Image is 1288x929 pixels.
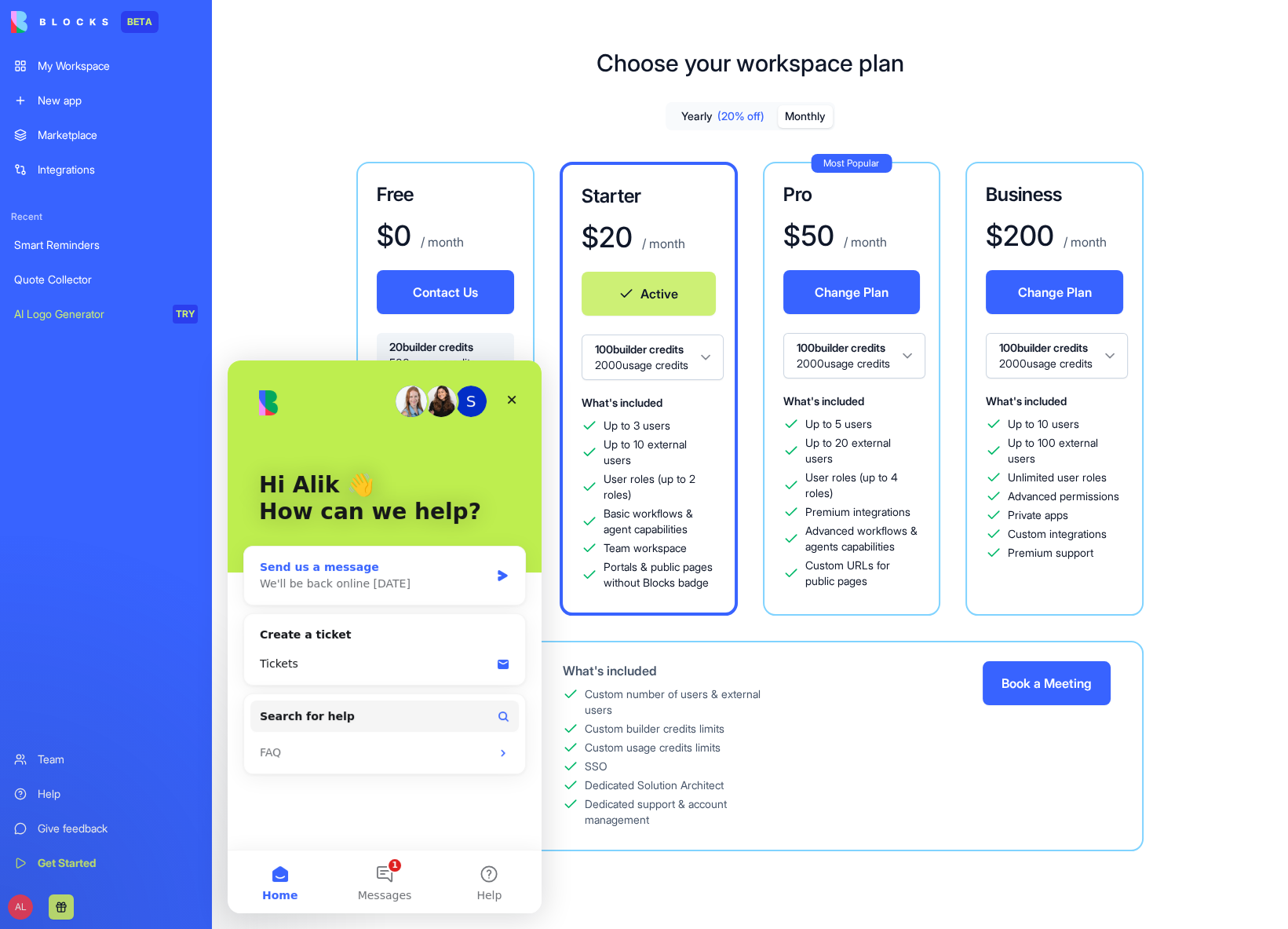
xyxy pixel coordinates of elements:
span: Premium integrations [805,504,910,520]
div: TRY [173,305,198,324]
span: Up to 3 users [604,418,670,433]
h1: $ 20 [582,221,633,253]
span: Premium support [1008,545,1093,561]
button: Change Plan [986,270,1123,314]
button: Change Plan [783,270,921,314]
button: Active [582,272,716,316]
button: Contact Us [377,270,514,314]
div: Most Popular [811,154,892,173]
a: BETA [11,11,159,33]
h3: Business [986,182,1123,207]
span: What's included [582,396,662,409]
h1: $ 0 [377,220,411,251]
span: Custom URLs for public pages [805,558,921,589]
a: Give feedback [5,813,207,844]
span: (20% off) [717,108,764,124]
span: 500 usage credits [389,355,502,371]
div: Custom builder credits limits [585,721,724,737]
p: / month [841,232,887,251]
h3: Pro [783,182,921,207]
iframe: Intercom live chat [228,360,542,913]
span: Private apps [1008,507,1068,523]
div: SSO [585,759,608,774]
a: Marketplace [5,119,207,151]
h1: $ 50 [783,220,834,251]
span: Help [249,529,274,540]
span: 20 builder credits [389,339,502,355]
div: Smart Reminders [14,237,198,253]
a: Smart Reminders [5,229,207,261]
a: New app [5,85,207,116]
a: Get Started [5,847,207,879]
button: Monthly [778,105,833,128]
div: What's included [563,661,782,680]
span: What's included [986,394,1067,408]
span: Up to 10 users [1008,416,1079,432]
span: User roles (up to 2 roles) [604,471,716,503]
div: AI Logo Generator [14,306,162,322]
span: Up to 5 users [805,416,872,432]
span: What's included [783,394,864,408]
span: Up to 10 external users [604,437,716,468]
div: BETA [121,11,159,33]
span: Recent [5,210,207,223]
div: Custom number of users & external users [585,686,782,718]
p: / month [639,234,685,253]
div: Quote Collector [14,272,198,287]
span: Portals & public pages without Blocks badge [604,559,716,591]
span: AL [8,894,33,920]
div: Marketplace [38,127,198,143]
div: Dedicated Solution Architect [585,777,724,793]
a: Team [5,744,207,775]
span: Up to 100 external users [1008,435,1123,466]
div: Help [38,786,198,802]
div: Dedicated support & account management [585,796,782,828]
div: Get Started [38,855,198,871]
a: Quote Collector [5,264,207,295]
span: Team workspace [604,540,687,556]
span: Advanced workflows & agents capabilities [805,523,921,554]
a: My Workspace [5,50,207,82]
div: Give feedback [38,821,198,836]
span: Basic workflows & agent capabilities [604,506,716,537]
button: Book a Meeting [983,661,1111,705]
img: logo [11,11,108,33]
div: Team [38,752,198,767]
span: User roles (up to 4 roles) [805,470,921,501]
h1: $ 200 [986,220,1054,251]
h1: Choose your workspace plan [597,49,904,77]
h3: Free [377,182,514,207]
p: / month [1060,232,1107,251]
div: Custom usage credits limits [585,740,721,755]
span: Unlimited user roles [1008,470,1107,485]
div: Integrations [38,162,198,177]
span: Advanced permissions [1008,488,1119,504]
span: Custom integrations [1008,526,1107,542]
div: New app [38,93,198,108]
span: Up to 20 external users [805,435,921,466]
button: Yearly [668,105,778,128]
div: My Workspace [38,58,198,74]
p: / month [418,232,464,251]
a: AI Logo GeneratorTRY [5,298,207,330]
